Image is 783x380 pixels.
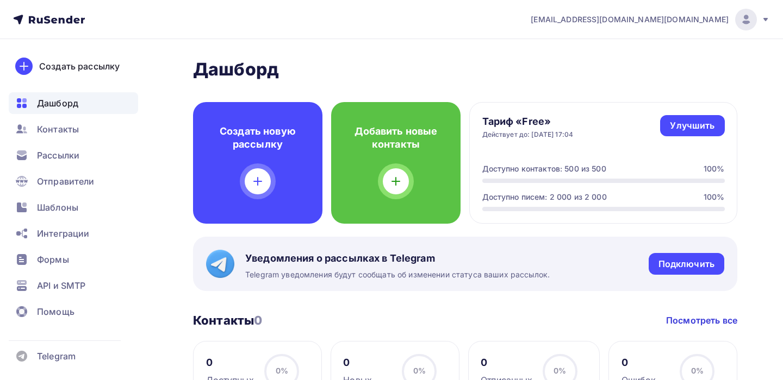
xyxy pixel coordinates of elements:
[704,163,725,174] div: 100%
[37,123,79,136] span: Контакты
[37,175,95,188] span: Отправители
[622,356,656,369] div: 0
[37,253,69,266] span: Формы
[37,350,76,363] span: Telegram
[670,119,714,132] div: Улучшить
[245,269,550,280] span: Telegram уведомления будут сообщать об изменении статуса ваших рассылок.
[37,227,89,240] span: Интеграции
[37,279,85,292] span: API и SMTP
[37,149,79,162] span: Рассылки
[206,356,254,369] div: 0
[482,192,607,202] div: Доступно писем: 2 000 из 2 000
[193,313,262,328] h3: Контакты
[9,144,138,166] a: Рассылки
[482,115,574,128] h4: Тариф «Free»
[554,366,566,375] span: 0%
[9,118,138,140] a: Контакты
[210,125,305,151] h4: Создать новую рассылку
[704,192,725,202] div: 100%
[9,197,138,218] a: Шаблоны
[254,313,262,327] span: 0
[37,97,78,110] span: Дашборд
[349,125,443,151] h4: Добавить новые контакты
[9,249,138,270] a: Формы
[482,163,606,174] div: Доступно контактов: 500 из 500
[482,130,574,139] div: Действует до: [DATE] 17:04
[531,14,729,25] span: [EMAIL_ADDRESS][DOMAIN_NAME][DOMAIN_NAME]
[9,92,138,114] a: Дашборд
[37,201,78,214] span: Шаблоны
[276,366,288,375] span: 0%
[691,366,704,375] span: 0%
[9,170,138,192] a: Отправители
[658,258,714,270] div: Подключить
[666,314,737,327] a: Посмотреть все
[37,305,74,318] span: Помощь
[660,115,724,136] a: Улучшить
[245,252,550,265] span: Уведомления о рассылках в Telegram
[39,60,120,73] div: Создать рассылку
[531,9,770,30] a: [EMAIL_ADDRESS][DOMAIN_NAME][DOMAIN_NAME]
[481,356,532,369] div: 0
[343,356,372,369] div: 0
[193,59,737,80] h2: Дашборд
[413,366,426,375] span: 0%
